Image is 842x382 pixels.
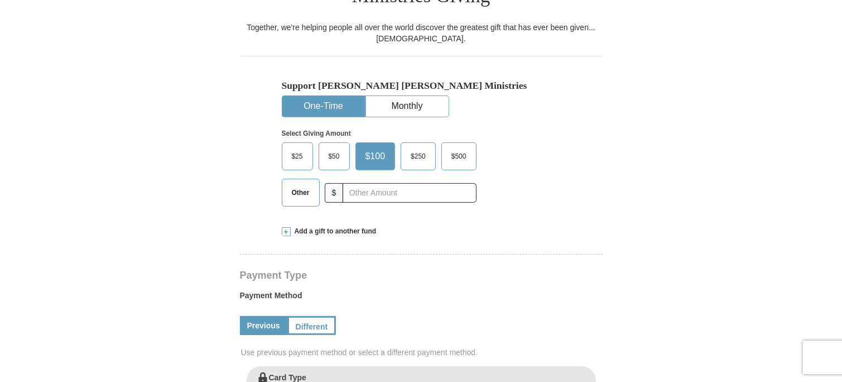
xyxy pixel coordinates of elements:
[282,130,351,137] strong: Select Giving Amount
[343,183,476,203] input: Other Amount
[282,80,561,92] h5: Support [PERSON_NAME] [PERSON_NAME] Ministries
[287,316,336,335] a: Different
[282,96,365,117] button: One-Time
[291,227,377,236] span: Add a gift to another fund
[286,148,309,165] span: $25
[240,271,603,280] h4: Payment Type
[240,290,603,307] label: Payment Method
[325,183,344,203] span: $
[366,96,449,117] button: Monthly
[286,184,315,201] span: Other
[360,148,391,165] span: $100
[240,22,603,44] div: Together, we're helping people all over the world discover the greatest gift that has ever been g...
[323,148,345,165] span: $50
[240,316,287,335] a: Previous
[241,347,604,358] span: Use previous payment method or select a different payment method.
[405,148,431,165] span: $250
[446,148,472,165] span: $500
